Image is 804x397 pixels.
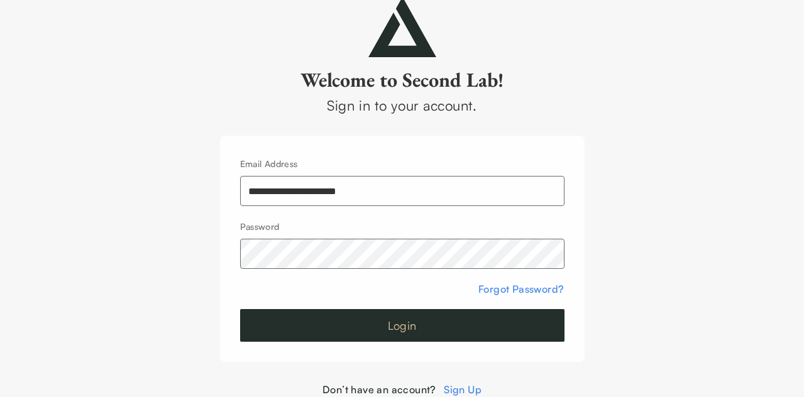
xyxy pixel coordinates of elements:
a: Forgot Password? [478,283,564,295]
div: Don’t have an account? [220,382,585,397]
button: Login [240,309,564,342]
h2: Welcome to Second Lab! [220,67,585,92]
label: Email Address [240,158,298,169]
a: Sign Up [444,383,482,396]
label: Password [240,221,280,232]
div: Sign in to your account. [220,95,585,116]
